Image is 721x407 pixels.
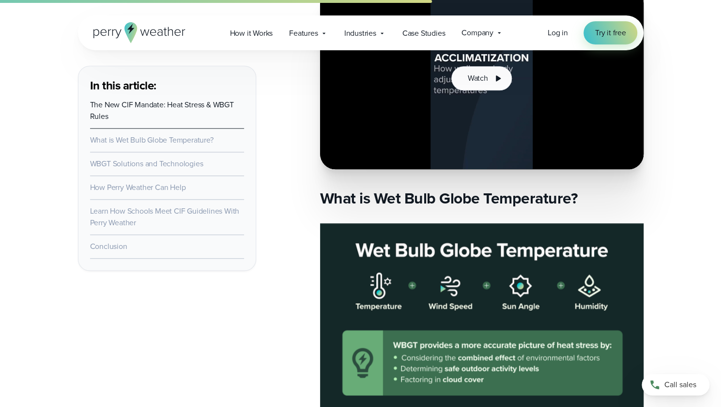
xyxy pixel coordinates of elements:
[548,27,568,38] span: Log in
[221,23,281,43] a: How it Works
[90,205,240,228] a: Learn How Schools Meet CIF Guidelines With Perry Weather
[548,27,568,39] a: Log in
[90,134,214,145] a: What is Wet Bulb Globe Temperature?
[583,21,638,44] a: Try it free
[90,182,186,193] a: How Perry Weather Can Help
[451,66,511,90] button: Watch
[90,99,234,122] a: The New CIF Mandate: Heat Stress & WBGT Rules
[595,27,626,39] span: Try it free
[402,28,445,39] span: Case Studies
[320,189,644,208] h2: What is Wet Bulb Globe Temperature?
[230,28,273,39] span: How it Works
[90,78,244,93] h3: In this article:
[461,27,493,39] span: Company
[90,241,127,252] a: Conclusion
[394,23,454,43] a: Case Studies
[90,158,203,169] a: WBGT Solutions and Technologies
[289,28,318,39] span: Features
[664,379,696,391] span: Call sales
[642,374,709,395] a: Call sales
[467,73,488,84] span: Watch
[344,28,376,39] span: Industries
